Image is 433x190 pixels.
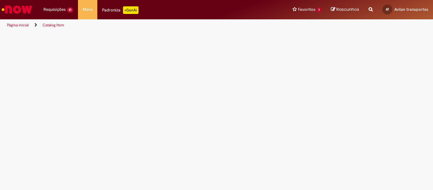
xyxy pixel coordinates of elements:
span: 1 [317,7,321,13]
img: ServiceNow [1,3,33,16]
span: Rascunhos [336,6,359,12]
span: 21 [67,7,73,13]
a: Catalog Item [42,23,64,28]
div: Padroniza [102,6,139,14]
span: Avilan transportes [394,7,428,12]
span: Requisições [43,6,66,13]
span: AT [386,7,389,11]
ul: Trilhas de página [5,19,284,31]
a: Rascunhos [331,7,359,13]
p: +GenAi [123,6,139,14]
span: More [83,6,93,13]
span: Favoritos [298,6,315,13]
a: Página inicial [7,23,29,28]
